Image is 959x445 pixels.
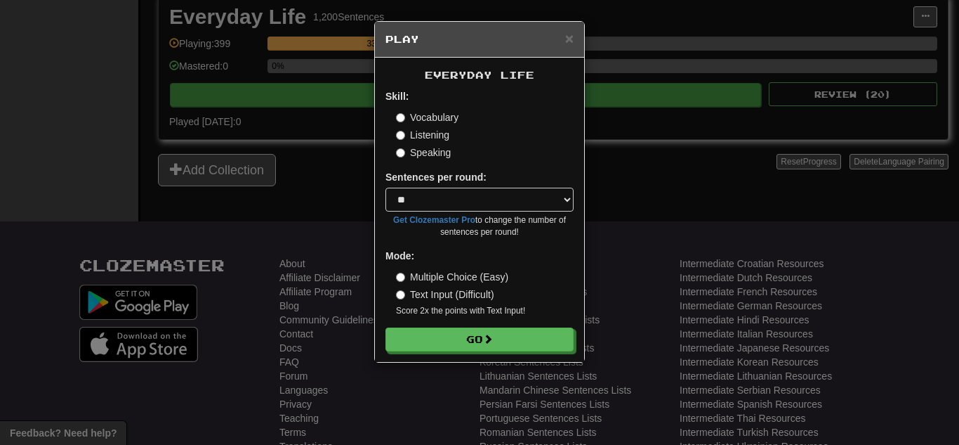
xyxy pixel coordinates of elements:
strong: Mode: [385,250,414,262]
span: × [565,30,574,46]
label: Listening [396,128,449,142]
button: Close [565,31,574,46]
h5: Play [385,32,574,46]
button: Go [385,328,574,352]
input: Multiple Choice (Easy) [396,273,405,282]
input: Speaking [396,148,405,157]
input: Listening [396,131,405,140]
strong: Skill: [385,91,409,102]
small: Score 2x the points with Text Input ! [396,305,574,317]
label: Sentences per round: [385,170,487,184]
span: Everyday Life [425,69,534,81]
a: Get Clozemaster Pro [393,215,475,225]
label: Text Input (Difficult) [396,288,494,302]
small: to change the number of sentences per round! [385,214,574,238]
input: Vocabulary [396,113,405,122]
label: Multiple Choice (Easy) [396,270,508,284]
input: Text Input (Difficult) [396,290,405,299]
label: Speaking [396,146,451,160]
label: Vocabulary [396,110,458,124]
